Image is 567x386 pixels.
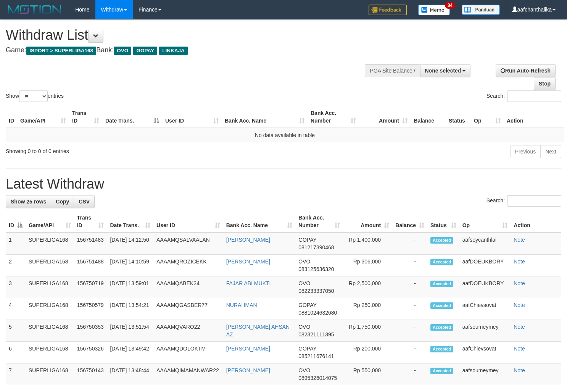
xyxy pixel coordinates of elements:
[6,211,26,233] th: ID: activate to sort column descending
[51,195,74,208] a: Copy
[26,255,74,276] td: SUPERLIGA168
[425,68,461,74] span: None selected
[222,106,308,128] th: Bank Acc. Name: activate to sort column ascending
[153,363,223,385] td: AAAAMQIMAMANWAR22
[26,233,74,255] td: SUPERLIGA168
[74,342,107,363] td: 156750326
[26,342,74,363] td: SUPERLIGA168
[504,106,564,128] th: Action
[6,298,26,320] td: 4
[359,106,411,128] th: Amount: activate to sort column ascending
[298,331,334,338] span: Copy 082321111395 to clipboard
[17,106,69,128] th: Game/API: activate to sort column ascending
[446,106,471,128] th: Status
[162,106,222,128] th: User ID: activate to sort column ascending
[486,195,561,207] label: Search:
[107,276,153,298] td: [DATE] 13:59:01
[298,324,310,330] span: OVO
[430,259,453,265] span: Accepted
[74,195,95,208] a: CSV
[107,320,153,342] td: [DATE] 13:51:54
[486,90,561,102] label: Search:
[6,47,370,54] h4: Game: Bank:
[114,47,131,55] span: OVO
[343,320,392,342] td: Rp 1,750,000
[507,90,561,102] input: Search:
[514,302,525,308] a: Note
[298,266,334,272] span: Copy 083125636320 to clipboard
[74,298,107,320] td: 156750579
[392,276,427,298] td: -
[496,64,556,77] a: Run Auto-Refresh
[420,64,471,77] button: None selected
[107,342,153,363] td: [DATE] 13:49:42
[392,233,427,255] td: -
[6,90,64,102] label: Show entries
[6,106,17,128] th: ID
[223,211,295,233] th: Bank Acc. Name: activate to sort column ascending
[514,324,525,330] a: Note
[133,47,157,55] span: GOPAY
[459,363,511,385] td: aafsoumeymey
[69,106,102,128] th: Trans ID: activate to sort column ascending
[534,77,556,90] a: Stop
[298,280,310,286] span: OVO
[540,145,561,158] a: Next
[459,233,511,255] td: aafsoycanthlai
[445,2,455,9] span: 34
[107,298,153,320] td: [DATE] 13:54:21
[6,128,564,142] td: No data available in table
[411,106,446,128] th: Balance
[459,255,511,276] td: aafDOEUKBORY
[107,363,153,385] td: [DATE] 13:48:44
[430,302,453,309] span: Accepted
[298,367,310,373] span: OVO
[418,5,450,15] img: Button%20Memo.svg
[471,106,504,128] th: Op: activate to sort column ascending
[295,211,343,233] th: Bank Acc. Number: activate to sort column ascending
[343,211,392,233] th: Amount: activate to sort column ascending
[74,276,107,298] td: 156750719
[343,233,392,255] td: Rp 1,400,000
[298,302,316,308] span: GOPAY
[462,5,500,15] img: panduan.png
[514,237,525,243] a: Note
[430,281,453,287] span: Accepted
[74,255,107,276] td: 156751488
[153,342,223,363] td: AAAAMQDOLOKTM
[56,199,69,205] span: Copy
[6,176,561,192] h1: Latest Withdraw
[430,237,453,244] span: Accepted
[430,346,453,352] span: Accepted
[6,144,230,155] div: Showing 0 to 0 of 0 entries
[6,233,26,255] td: 1
[6,27,370,43] h1: Withdraw List
[298,310,337,316] span: Copy 0881024632680 to clipboard
[308,106,359,128] th: Bank Acc. Number: activate to sort column ascending
[298,375,337,381] span: Copy 0895326014075 to clipboard
[430,324,453,331] span: Accepted
[369,5,407,15] img: Feedback.jpg
[343,363,392,385] td: Rp 550,000
[459,298,511,320] td: aafChievsovat
[6,276,26,298] td: 3
[26,363,74,385] td: SUPERLIGA168
[430,368,453,374] span: Accepted
[226,367,270,373] a: [PERSON_NAME]
[343,342,392,363] td: Rp 200,000
[514,367,525,373] a: Note
[26,211,74,233] th: Game/API: activate to sort column ascending
[153,233,223,255] td: AAAAMQSALVAALAN
[459,342,511,363] td: aafChievsovat
[6,255,26,276] td: 2
[153,255,223,276] td: AAAAMQROZICEKK
[298,244,334,250] span: Copy 081217390468 to clipboard
[226,280,271,286] a: FAJAR ABI MUKTI
[153,320,223,342] td: AAAAMQVARO22
[102,106,162,128] th: Date Trans.: activate to sort column descending
[459,320,511,342] td: aafsoumeymey
[226,302,257,308] a: NURAHMAN
[392,320,427,342] td: -
[343,255,392,276] td: Rp 306,000
[159,47,188,55] span: LINKAJA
